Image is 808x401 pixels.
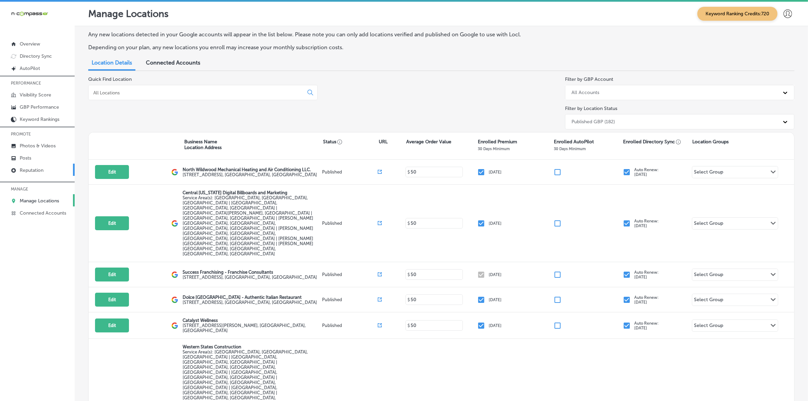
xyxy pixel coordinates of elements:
div: Select Group [694,323,723,330]
p: [DATE] [489,272,502,277]
p: Published [322,297,378,302]
div: Select Group [694,169,723,177]
p: Business Name Location Address [184,139,222,150]
p: Posts [20,155,31,161]
button: Edit [95,268,129,281]
p: Manage Locations [88,8,169,19]
p: Depending on your plan, any new locations you enroll may increase your monthly subscription costs. [88,44,547,51]
img: logo [171,271,178,278]
p: Connected Accounts [20,210,66,216]
p: Catalyst Wellness [183,318,320,323]
p: Auto Renew: [DATE] [634,321,659,330]
span: Keyword Ranking Credits: 720 [697,7,777,21]
span: Connected Accounts [146,59,200,66]
p: Published [322,272,378,277]
p: Auto Renew: [DATE] [634,270,659,279]
p: $ [408,170,410,175]
p: Auto Renew: [DATE] [634,167,659,177]
p: [DATE] [489,170,502,175]
p: [DATE] [489,297,502,302]
p: Status [323,139,379,145]
p: $ [408,221,410,226]
div: Select Group [694,220,723,228]
div: Published GBP (182) [571,119,615,125]
img: logo [171,296,178,303]
p: Photos & Videos [20,143,56,149]
img: logo [171,322,178,329]
div: Select Group [694,272,723,279]
label: Quick Find Location [88,76,132,82]
img: logo [171,220,178,227]
p: Keyword Rankings [20,116,59,122]
p: Central [US_STATE] Digital Billboards and Marketing [183,190,320,195]
p: Directory Sync [20,53,52,59]
p: Location Groups [692,139,729,145]
label: Filter by Location Status [565,106,617,111]
button: Edit [95,318,129,332]
img: logo [171,169,178,176]
p: Enrolled Premium [478,139,517,145]
span: Location Details [92,59,132,66]
p: Published [322,221,378,226]
img: 660ab0bf-5cc7-4cb8-ba1c-48b5ae0f18e60NCTV_CLogo_TV_Black_-500x88.png [11,11,48,17]
p: $ [408,272,410,277]
p: Dolce [GEOGRAPHIC_DATA] - Authentic Italian Restaurant [183,295,317,300]
p: Any new locations detected in your Google accounts will appear in the list below. Please note you... [88,31,547,38]
span: Orlando, FL, USA | Kissimmee, FL, USA | Meadow Woods, FL 32824, USA | Hunters Creek, FL 32837, US... [183,195,313,256]
label: Filter by GBP Account [565,76,613,82]
p: Enrolled Directory Sync [623,139,681,145]
label: [STREET_ADDRESS] , [GEOGRAPHIC_DATA], [GEOGRAPHIC_DATA] [183,172,317,177]
p: $ [408,323,410,328]
p: GBP Performance [20,104,59,110]
div: Select Group [694,297,723,305]
p: 30 Days Minimum [554,146,586,151]
label: [STREET_ADDRESS] , [GEOGRAPHIC_DATA], [GEOGRAPHIC_DATA] [183,275,317,280]
p: North Wildwood Mechanical Heating and Air Conditioning LLC. [183,167,317,172]
p: [DATE] [489,323,502,328]
p: Published [322,169,378,175]
button: Edit [95,165,129,179]
p: 30 Days Minimum [478,146,510,151]
button: Edit [95,293,129,307]
p: Western States Construction [183,344,320,349]
p: Enrolled AutoPilot [554,139,594,145]
p: Reputation [20,167,43,173]
p: Auto Renew: [DATE] [634,295,659,305]
button: Edit [95,216,129,230]
label: [STREET_ADDRESS][PERSON_NAME] , [GEOGRAPHIC_DATA], [GEOGRAPHIC_DATA] [183,323,320,333]
p: Published [322,323,378,328]
p: Overview [20,41,40,47]
p: Success Franchising - Franchise Consultants [183,270,317,275]
p: Visibility Score [20,92,51,98]
p: AutoPilot [20,66,40,71]
p: Average Order Value [406,139,451,145]
label: [STREET_ADDRESS] , [GEOGRAPHIC_DATA], [GEOGRAPHIC_DATA] [183,300,317,305]
p: $ [408,297,410,302]
div: All Accounts [571,90,599,95]
p: [DATE] [489,221,502,226]
p: Auto Renew: [DATE] [634,219,659,228]
p: URL [379,139,388,145]
input: All Locations [93,90,302,96]
p: Manage Locations [20,198,59,204]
